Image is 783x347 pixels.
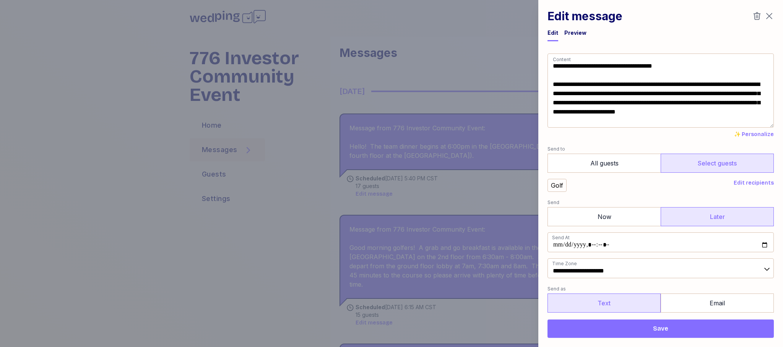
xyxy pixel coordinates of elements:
[547,29,558,37] div: Edit
[547,154,661,173] label: All guests
[564,29,586,37] div: Preview
[653,324,668,333] span: Save
[547,9,622,23] h1: Edit message
[547,319,774,338] button: Save
[547,293,661,313] label: Text
[661,154,774,173] label: Select guests
[734,131,774,138] button: ✨ Personalize
[547,144,774,154] label: Send to
[661,293,774,313] label: Email
[661,207,774,226] label: Later
[547,207,661,226] label: Now
[547,198,774,207] label: Send
[547,284,774,293] label: Send as
[551,181,563,190] div: Golf
[734,179,774,187] button: Edit recipients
